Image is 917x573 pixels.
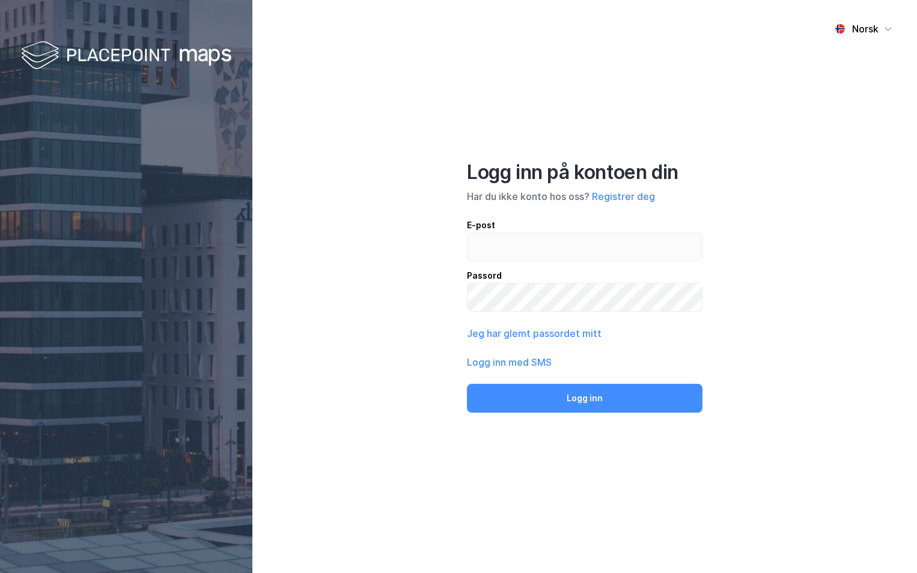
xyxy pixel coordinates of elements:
[467,189,702,204] div: Har du ikke konto hos oss?
[467,326,602,341] button: Jeg har glemt passordet mitt
[467,268,702,283] div: Passord
[467,160,702,184] div: Logg inn på kontoen din
[592,189,655,204] button: Registrer deg
[21,38,231,74] img: logo-white.f07954bde2210d2a523dddb988cd2aa7.svg
[467,384,702,413] button: Logg inn
[467,355,552,369] button: Logg inn med SMS
[852,22,879,36] div: Norsk
[467,218,702,232] div: E-post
